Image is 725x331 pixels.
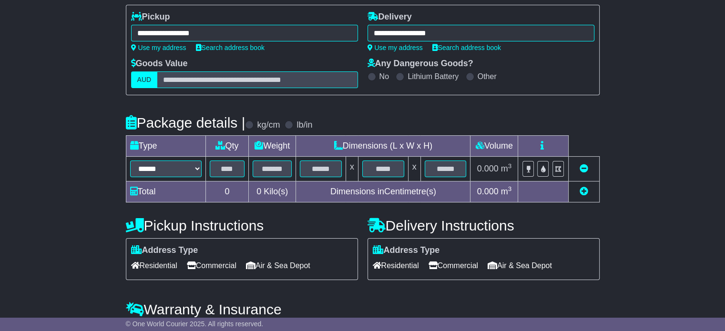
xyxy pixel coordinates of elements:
[126,181,205,202] td: Total
[368,59,473,69] label: Any Dangerous Goods?
[249,181,296,202] td: Kilo(s)
[246,258,310,273] span: Air & Sea Depot
[257,120,280,130] label: kg/cm
[368,218,600,233] h4: Delivery Instructions
[296,136,470,157] td: Dimensions (L x W x H)
[205,136,249,157] td: Qty
[580,164,588,173] a: Remove this item
[408,157,420,181] td: x
[432,44,501,51] a: Search address book
[508,162,512,170] sup: 3
[249,136,296,157] td: Weight
[501,164,512,173] span: m
[131,12,170,22] label: Pickup
[131,258,177,273] span: Residential
[126,301,600,317] h4: Warranty & Insurance
[346,157,358,181] td: x
[131,59,188,69] label: Goods Value
[131,71,158,88] label: AUD
[408,72,459,81] label: Lithium Battery
[488,258,552,273] span: Air & Sea Depot
[580,187,588,196] a: Add new item
[477,164,499,173] span: 0.000
[126,320,264,328] span: © One World Courier 2025. All rights reserved.
[379,72,389,81] label: No
[126,115,245,130] h4: Package details |
[131,44,186,51] a: Use my address
[131,245,198,256] label: Address Type
[373,245,440,256] label: Address Type
[470,136,518,157] td: Volume
[256,187,261,196] span: 0
[501,187,512,196] span: m
[368,12,412,22] label: Delivery
[429,258,478,273] span: Commercial
[196,44,265,51] a: Search address book
[126,218,358,233] h4: Pickup Instructions
[126,136,205,157] td: Type
[373,258,419,273] span: Residential
[205,181,249,202] td: 0
[296,120,312,130] label: lb/in
[296,181,470,202] td: Dimensions in Centimetre(s)
[187,258,236,273] span: Commercial
[508,185,512,192] sup: 3
[477,187,499,196] span: 0.000
[478,72,497,81] label: Other
[368,44,423,51] a: Use my address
